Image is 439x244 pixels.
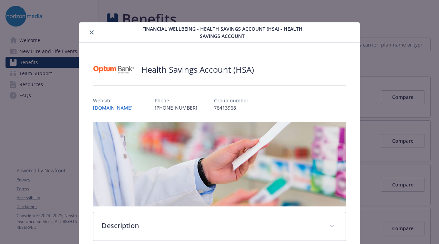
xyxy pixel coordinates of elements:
[141,64,254,75] h2: Health Savings Account (HSA)
[155,97,197,104] p: Phone
[214,104,248,111] p: 76413968
[155,104,197,111] p: [PHONE_NUMBER]
[93,122,346,206] img: banner
[140,25,305,40] span: Financial Wellbeing - Health Savings Account (HSA) - Health Savings Account
[214,97,248,104] p: Group number
[93,59,134,80] img: Optum Bank
[93,104,138,111] a: [DOMAIN_NAME]
[93,97,138,104] p: Website
[102,221,320,231] p: Description
[88,28,96,37] button: close
[93,212,345,241] div: Description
